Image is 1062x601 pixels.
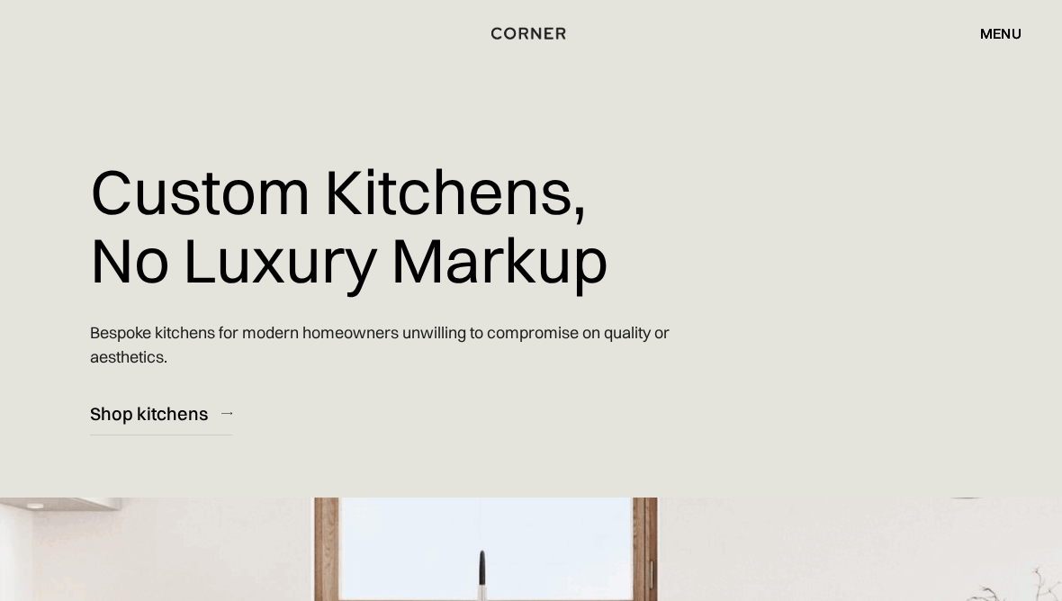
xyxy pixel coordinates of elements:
[486,22,576,45] a: home
[90,401,208,426] div: Shop kitchens
[90,307,700,382] p: Bespoke kitchens for modern homeowners unwilling to compromise on quality or aesthetics.
[962,18,1021,49] div: menu
[980,26,1021,40] div: menu
[90,391,232,435] a: Shop kitchens
[90,144,608,307] h1: Custom Kitchens, No Luxury Markup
